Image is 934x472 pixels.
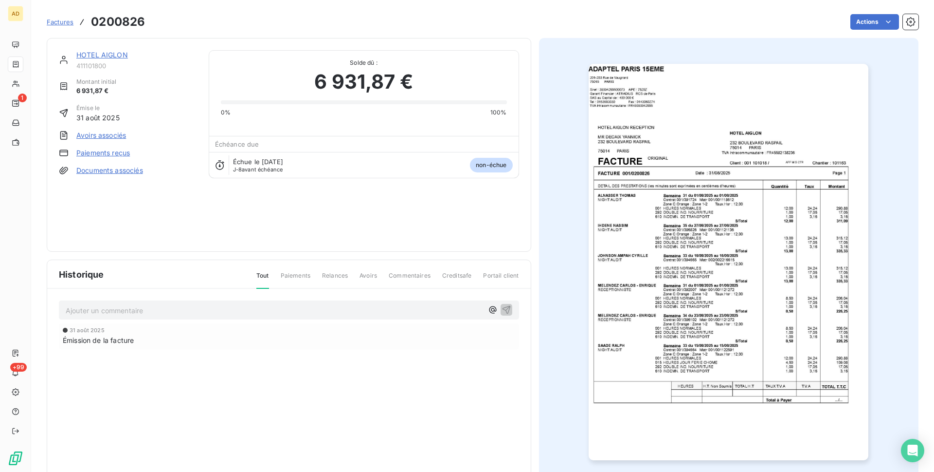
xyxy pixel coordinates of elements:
span: 6 931,87 € [76,86,116,96]
a: Avoirs associés [76,131,126,140]
span: Échéance due [215,140,259,148]
span: Montant initial [76,77,116,86]
div: Open Intercom Messenger [901,439,924,462]
a: Documents associés [76,166,143,175]
span: Tout [256,271,269,289]
span: J-8 [233,166,242,173]
span: Émise le [76,104,120,113]
span: 411101800 [76,62,197,70]
span: 100% [490,108,507,117]
span: Paiements [281,271,310,288]
span: 6 931,87 € [314,67,413,96]
img: invoice_thumbnail [589,64,868,460]
a: HOTEL AIGLON [76,51,128,59]
span: avant échéance [233,167,283,172]
a: Factures [47,17,73,27]
span: 0% [221,108,231,117]
span: Avoirs [359,271,377,288]
span: 31 août 2025 [76,113,120,123]
button: Actions [850,14,899,30]
span: Relances [322,271,348,288]
span: Creditsafe [442,271,472,288]
span: Historique [59,268,104,281]
span: Portail client [483,271,519,288]
a: Paiements reçus [76,148,130,158]
img: Logo LeanPay [8,451,23,466]
span: non-échue [470,158,512,172]
span: Émission de la facture [63,335,134,345]
div: AD [8,6,23,21]
span: 1 [18,94,27,102]
span: +99 [10,363,27,372]
h3: 0200826 [91,13,145,31]
span: Factures [47,18,73,26]
span: Solde dû : [221,58,507,67]
span: Échue le [DATE] [233,158,283,166]
span: 31 août 2025 [70,327,105,333]
span: Commentaires [389,271,431,288]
